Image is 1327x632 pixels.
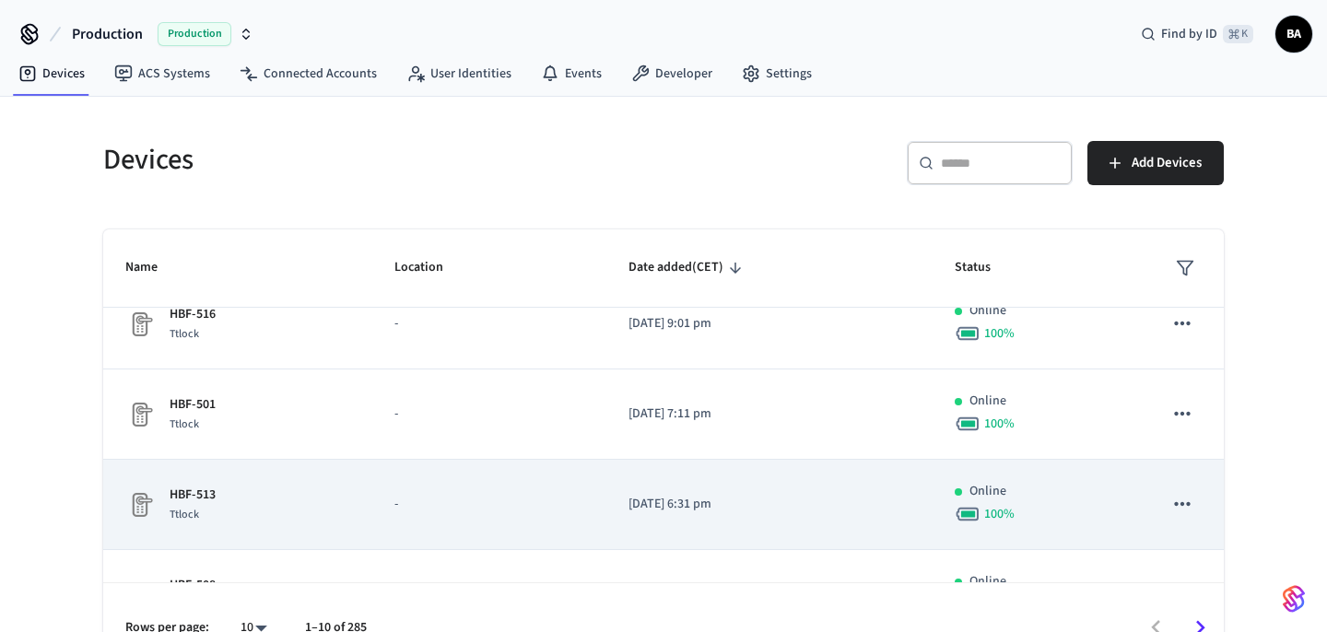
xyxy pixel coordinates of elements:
button: BA [1275,16,1312,53]
a: User Identities [392,57,526,90]
p: Online [969,482,1006,501]
img: Placeholder Lock Image [125,490,155,520]
span: Find by ID [1161,25,1217,43]
span: 100 % [984,324,1015,343]
span: Production [158,22,231,46]
a: Connected Accounts [225,57,392,90]
h5: Devices [103,141,652,179]
span: Date added(CET) [628,253,747,282]
img: SeamLogoGradient.69752ec5.svg [1283,584,1305,614]
a: Settings [727,57,827,90]
div: Find by ID⌘ K [1126,18,1268,51]
span: Name [125,253,182,282]
p: - [394,495,584,514]
img: Placeholder Lock Image [125,580,155,610]
img: Placeholder Lock Image [125,400,155,429]
a: Events [526,57,617,90]
span: BA [1277,18,1310,51]
p: HBF-513 [170,486,216,505]
img: Placeholder Lock Image [125,310,155,339]
p: HBF-508 [170,576,216,595]
span: 100 % [984,415,1015,433]
span: Add Devices [1132,151,1202,175]
span: Location [394,253,467,282]
p: [DATE] 7:11 pm [628,404,910,424]
button: Add Devices [1087,141,1224,185]
p: HBF-516 [170,305,216,324]
span: Ttlock [170,326,199,342]
span: Status [955,253,1015,282]
span: Production [72,23,143,45]
a: ACS Systems [100,57,225,90]
a: Devices [4,57,100,90]
span: Ttlock [170,416,199,432]
span: Ttlock [170,507,199,522]
p: - [394,404,584,424]
p: HBF-501 [170,395,216,415]
p: Online [969,301,1006,321]
span: ⌘ K [1223,25,1253,43]
p: [DATE] 6:31 pm [628,495,910,514]
p: Online [969,572,1006,591]
a: Developer [617,57,727,90]
p: [DATE] 9:01 pm [628,314,910,334]
span: 100 % [984,505,1015,523]
p: - [394,314,584,334]
p: Online [969,392,1006,411]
